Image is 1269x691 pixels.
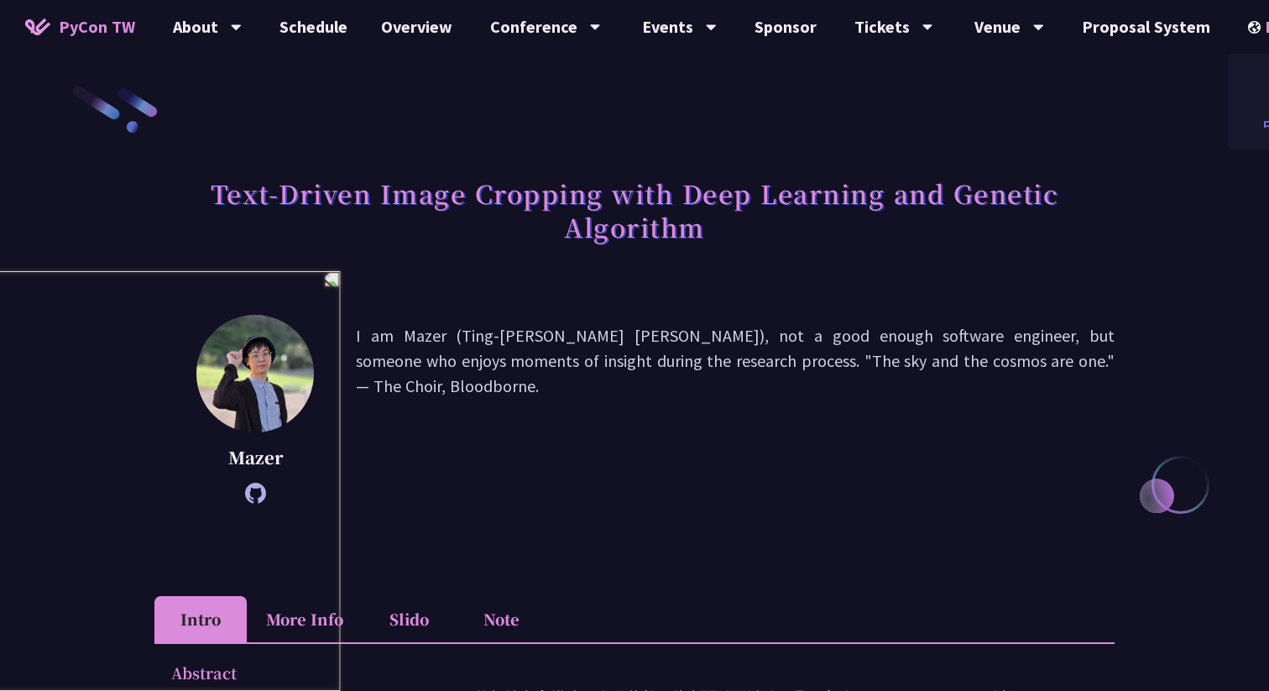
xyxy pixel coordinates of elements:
[171,661,1064,685] p: Abstract
[59,14,135,39] span: PyCon TW
[25,18,50,35] img: Home icon of PyCon TW 2025
[196,315,314,432] img: Mazer
[363,596,455,642] li: Slido
[1248,21,1265,34] img: Locale Icon
[356,323,1115,495] p: I am Mazer (Ting-[PERSON_NAME] [PERSON_NAME]), not a good enough software engineer, but someone w...
[8,6,152,48] a: PyCon TW
[455,596,547,642] li: Note
[154,596,247,642] li: Intro
[196,445,314,470] p: Mazer
[154,168,1115,252] h1: Text-Driven Image Cropping with Deep Learning and Genetic Algorithm
[247,596,363,642] li: More Info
